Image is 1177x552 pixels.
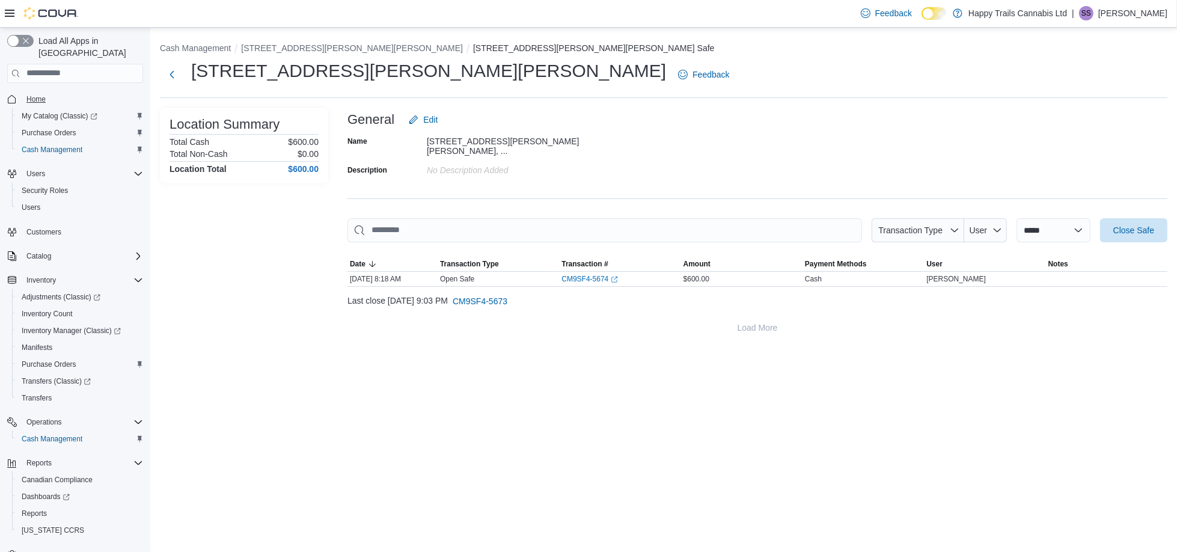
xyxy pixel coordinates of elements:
[1098,6,1167,20] p: [PERSON_NAME]
[22,309,73,319] span: Inventory Count
[427,161,588,175] div: No Description added
[12,322,148,339] a: Inventory Manager (Classic)
[22,434,82,444] span: Cash Management
[924,257,1045,271] button: User
[878,225,943,235] span: Transaction Type
[160,43,231,53] button: Cash Management
[17,473,97,487] a: Canadian Compliance
[26,251,51,261] span: Catalog
[347,112,394,127] h3: General
[17,506,52,521] a: Reports
[12,182,148,199] button: Security Roles
[423,114,438,126] span: Edit
[559,257,680,271] button: Transaction #
[968,6,1067,20] p: Happy Trails Cannabis Ltd
[1048,259,1068,269] span: Notes
[160,63,184,87] button: Next
[12,505,148,522] button: Reports
[26,227,61,237] span: Customers
[17,523,143,538] span: Washington CCRS
[805,274,822,284] div: Cash
[22,456,143,470] span: Reports
[22,360,76,369] span: Purchase Orders
[17,143,87,157] a: Cash Management
[440,274,474,284] p: Open Safe
[347,289,1167,313] div: Last close [DATE] 9:03 PM
[12,199,148,216] button: Users
[17,307,78,321] a: Inventory Count
[12,373,148,390] a: Transfers (Classic)
[17,109,143,123] span: My Catalog (Classic)
[191,59,666,83] h1: [STREET_ADDRESS][PERSON_NAME][PERSON_NAME]
[1079,6,1093,20] div: Sandy Sierra
[298,149,319,159] p: $0.00
[22,224,143,239] span: Customers
[22,415,143,429] span: Operations
[22,111,97,121] span: My Catalog (Classic)
[17,432,143,446] span: Cash Management
[22,249,56,263] button: Catalog
[17,357,143,372] span: Purchase Orders
[22,292,100,302] span: Adjustments (Classic)
[241,43,463,53] button: [STREET_ADDRESS][PERSON_NAME][PERSON_NAME]
[347,218,862,242] input: This is a search bar. As you type, the results lower in the page will automatically filter.
[26,417,62,427] span: Operations
[22,273,61,287] button: Inventory
[22,128,76,138] span: Purchase Orders
[22,376,91,386] span: Transfers (Classic)
[12,339,148,356] button: Manifests
[22,343,52,352] span: Manifests
[17,143,143,157] span: Cash Management
[12,108,148,124] a: My Catalog (Classic)
[17,183,73,198] a: Security Roles
[673,63,734,87] a: Feedback
[922,7,947,20] input: Dark Mode
[17,324,126,338] a: Inventory Manager (Classic)
[160,42,1167,57] nav: An example of EuiBreadcrumbs
[17,340,143,355] span: Manifests
[2,90,148,108] button: Home
[347,257,438,271] button: Date
[12,431,148,447] button: Cash Management
[17,489,143,504] span: Dashboards
[926,274,986,284] span: [PERSON_NAME]
[561,274,618,284] a: CM9SF4-5674External link
[17,290,105,304] a: Adjustments (Classic)
[17,290,143,304] span: Adjustments (Classic)
[170,164,227,174] h4: Location Total
[12,390,148,406] button: Transfers
[12,522,148,539] button: [US_STATE] CCRS
[738,322,778,334] span: Load More
[347,136,367,146] label: Name
[683,259,711,269] span: Amount
[17,200,45,215] a: Users
[22,273,143,287] span: Inventory
[22,167,50,181] button: Users
[26,94,46,104] span: Home
[17,109,102,123] a: My Catalog (Classic)
[17,200,143,215] span: Users
[170,149,228,159] h6: Total Non-Cash
[22,203,40,212] span: Users
[17,324,143,338] span: Inventory Manager (Classic)
[875,7,912,19] span: Feedback
[22,526,84,535] span: [US_STATE] CCRS
[17,183,143,198] span: Security Roles
[2,248,148,265] button: Catalog
[17,523,89,538] a: [US_STATE] CCRS
[22,415,67,429] button: Operations
[17,473,143,487] span: Canadian Compliance
[611,276,618,283] svg: External link
[17,432,87,446] a: Cash Management
[856,1,917,25] a: Feedback
[12,141,148,158] button: Cash Management
[22,249,143,263] span: Catalog
[12,124,148,141] button: Purchase Orders
[404,108,442,132] button: Edit
[17,506,143,521] span: Reports
[1072,6,1074,20] p: |
[350,259,365,269] span: Date
[17,374,143,388] span: Transfers (Classic)
[22,167,143,181] span: Users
